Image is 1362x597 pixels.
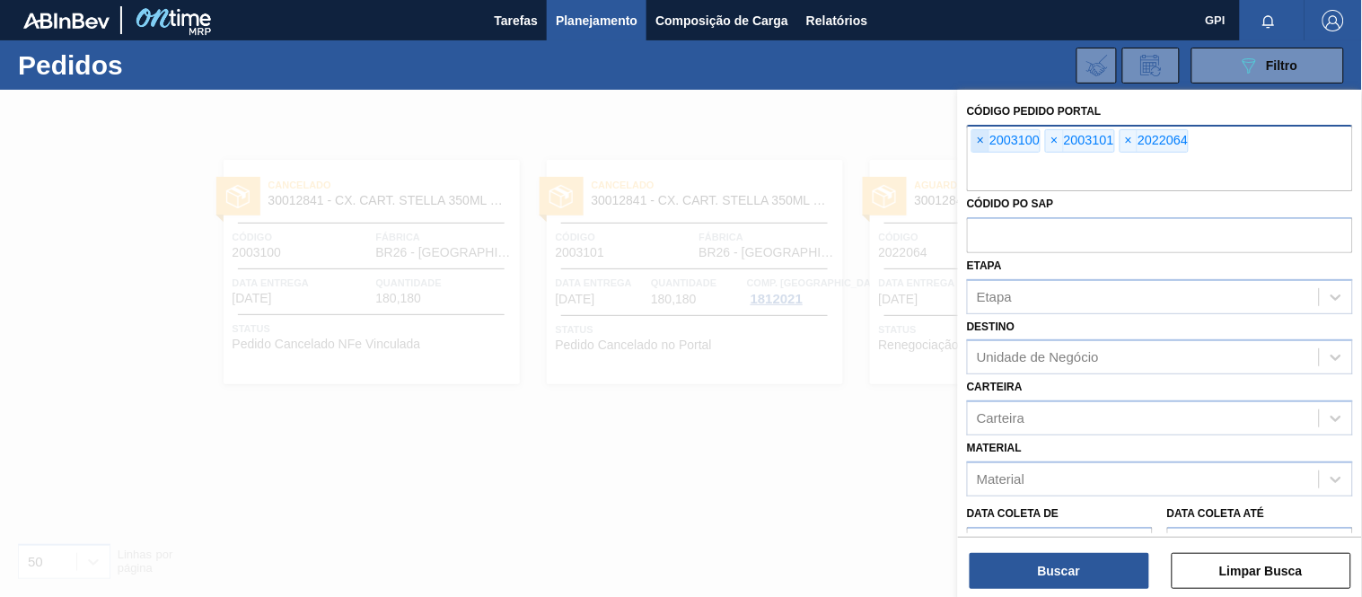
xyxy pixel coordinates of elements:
span: Tarefas [494,10,538,31]
span: × [1046,130,1063,152]
img: Logout [1322,10,1344,31]
label: Data coleta até [1167,507,1264,520]
div: 2003100 [971,129,1041,153]
button: Filtro [1191,48,1344,83]
div: Importar Negociações dos Pedidos [1076,48,1117,83]
label: Data coleta de [967,507,1059,520]
label: Código Pedido Portal [967,105,1102,118]
div: Carteira [977,411,1024,426]
div: 2003101 [1045,129,1114,153]
span: Planejamento [556,10,637,31]
div: Solicitação de Revisão de Pedidos [1122,48,1180,83]
span: × [1120,130,1138,152]
input: dd/mm/yyyy [1167,527,1353,563]
button: Notificações [1240,8,1297,33]
span: Composição de Carga [655,10,788,31]
label: Carteira [967,381,1023,393]
span: × [972,130,989,152]
span: Relatórios [806,10,867,31]
div: Material [977,471,1024,487]
div: Unidade de Negócio [977,350,1099,365]
label: Destino [967,320,1015,333]
div: Etapa [977,289,1012,304]
h1: Pedidos [18,55,276,75]
label: Códido PO SAP [967,198,1054,210]
label: Etapa [967,259,1002,272]
img: TNhmsLtSVTkK8tSr43FrP2fwEKptu5GPRR3wAAAABJRU5ErkJggg== [23,13,110,29]
input: dd/mm/yyyy [967,527,1153,563]
span: Filtro [1267,58,1298,73]
div: 2022064 [1120,129,1189,153]
label: Material [967,442,1022,454]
